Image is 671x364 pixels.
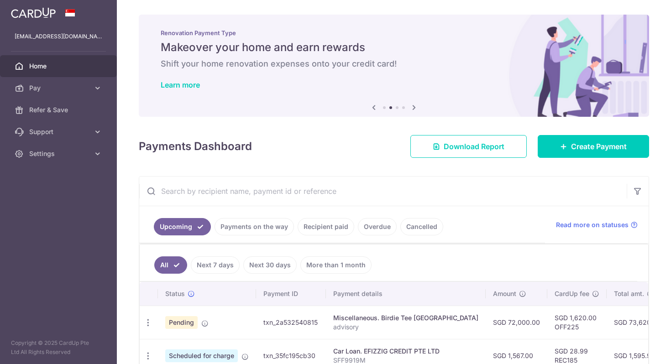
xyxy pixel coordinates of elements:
[165,349,238,362] span: Scheduled for charge
[298,218,354,235] a: Recipient paid
[538,135,649,158] a: Create Payment
[165,316,198,329] span: Pending
[165,289,185,298] span: Status
[29,105,89,114] span: Refer & Save
[243,256,297,274] a: Next 30 days
[333,322,478,332] p: advisory
[191,256,240,274] a: Next 7 days
[410,135,527,158] a: Download Report
[154,256,187,274] a: All
[154,218,211,235] a: Upcoming
[607,306,668,339] td: SGD 73,620.00
[29,83,89,93] span: Pay
[29,149,89,158] span: Settings
[300,256,372,274] a: More than 1 month
[161,40,627,55] h5: Makeover your home and earn rewards
[333,347,478,356] div: Car Loan. EFIZZIG CREDIT PTE LTD
[444,141,504,152] span: Download Report
[15,32,102,41] p: [EMAIL_ADDRESS][DOMAIN_NAME]
[400,218,443,235] a: Cancelled
[486,306,547,339] td: SGD 72,000.00
[139,177,627,206] input: Search by recipient name, payment id or reference
[161,58,627,69] h6: Shift your home renovation expenses onto your credit card!
[555,289,589,298] span: CardUp fee
[11,7,56,18] img: CardUp
[161,80,200,89] a: Learn more
[139,15,649,117] img: Renovation banner
[29,62,89,71] span: Home
[556,220,629,229] span: Read more on statuses
[358,218,397,235] a: Overdue
[326,282,486,306] th: Payment details
[215,218,294,235] a: Payments on the way
[493,289,516,298] span: Amount
[571,141,627,152] span: Create Payment
[333,313,478,322] div: Miscellaneous. Birdie Tee [GEOGRAPHIC_DATA]
[256,306,326,339] td: txn_2a532540815
[556,220,638,229] a: Read more on statuses
[161,29,627,36] p: Renovation Payment Type
[29,127,89,136] span: Support
[612,337,662,359] iframe: Opens a widget where you can find more information
[256,282,326,306] th: Payment ID
[614,289,644,298] span: Total amt.
[547,306,607,339] td: SGD 1,620.00 OFF225
[139,138,252,155] h4: Payments Dashboard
